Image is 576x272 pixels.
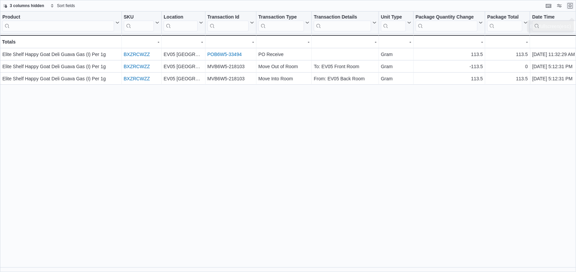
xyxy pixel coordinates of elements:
[416,14,478,31] div: Package Quantity Change
[124,14,154,31] div: SKU URL
[258,50,309,58] div: PO Receive
[416,62,483,71] div: -113.5
[561,19,570,24] kbd: esc
[0,2,47,10] button: 3 columns hidden
[381,62,411,71] div: Gram
[381,14,406,31] div: Unit Type
[530,18,571,25] div: Exit fullscreen ( )
[416,14,478,21] div: Package Quantity Change
[124,14,160,31] button: SKU
[545,2,553,10] button: Keyboard shortcuts
[164,75,203,83] div: EV05 [GEOGRAPHIC_DATA]
[164,38,203,46] div: -
[208,14,254,31] button: Transaction Id
[487,38,528,46] div: -
[381,38,411,46] div: -
[314,14,371,21] div: Transaction Details
[124,38,160,46] div: -
[258,14,304,31] div: Transaction Type
[487,62,528,71] div: 0
[381,14,406,21] div: Unit Type
[208,14,249,21] div: Transaction Id
[164,50,203,58] div: EV05 [GEOGRAPHIC_DATA]
[2,75,119,83] div: Elite Shelf Happy Goat Deli Guava Gas (I) Per 1g
[10,3,44,8] span: 3 columns hidden
[555,2,564,10] button: Display options
[258,14,309,31] button: Transaction Type
[124,64,150,69] a: BXZRCWZZ
[208,38,254,46] div: -
[2,50,119,58] div: Elite Shelf Happy Goat Deli Guava Gas (I) Per 1g
[314,14,371,31] div: Transaction Details
[314,62,377,71] div: To: EV05 Front Room
[124,76,150,81] a: BXZRCWZZ
[314,75,377,83] div: From: EV05 Back Room
[164,62,203,71] div: EV05 [GEOGRAPHIC_DATA]
[48,2,78,10] button: Sort fields
[487,75,528,83] div: 113.5
[487,50,528,58] div: 113.5
[164,14,203,31] button: Location
[381,75,411,83] div: Gram
[487,14,522,31] div: Package Total
[258,62,309,71] div: Move Out of Room
[2,14,114,21] div: Product
[314,38,377,46] div: -
[124,52,150,57] a: BXZRCWZZ
[57,3,75,8] span: Sort fields
[2,38,119,46] div: Totals
[487,14,522,21] div: Package Total
[164,14,197,21] div: Location
[416,14,483,31] button: Package Quantity Change
[487,14,528,31] button: Package Total
[2,62,119,71] div: Elite Shelf Happy Goat Deli Guava Gas (I) Per 1g
[258,38,309,46] div: -
[381,14,411,31] button: Unit Type
[566,2,574,10] button: Exit fullscreen
[2,14,119,31] button: Product
[416,75,483,83] div: 113.5
[208,75,254,83] div: MVB6W5-218103
[416,38,483,46] div: -
[314,14,377,31] button: Transaction Details
[381,50,411,58] div: Gram
[208,14,249,31] div: Transaction Id URL
[2,14,114,31] div: Product
[208,52,242,57] a: POB6W5-33494
[124,14,154,21] div: SKU
[208,62,254,71] div: MVB6W5-218103
[258,75,309,83] div: Move Into Room
[258,14,304,21] div: Transaction Type
[416,50,483,58] div: 113.5
[164,14,197,31] div: Location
